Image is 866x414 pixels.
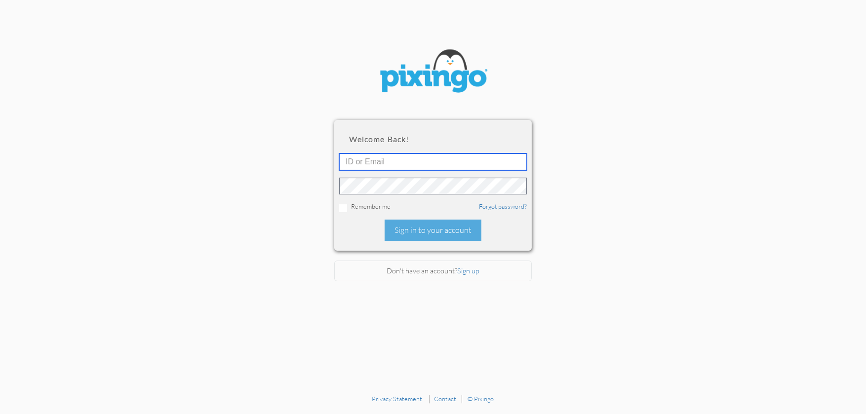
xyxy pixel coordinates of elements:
[468,395,494,403] a: © Pixingo
[434,395,457,403] a: Contact
[385,220,481,241] div: Sign in to your account
[339,202,527,212] div: Remember me
[479,202,527,210] a: Forgot password?
[372,395,423,403] a: Privacy Statement
[339,153,527,170] input: ID or Email
[374,44,492,100] img: pixingo logo
[349,135,517,144] h2: Welcome back!
[334,261,532,282] div: Don't have an account?
[457,266,479,275] a: Sign up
